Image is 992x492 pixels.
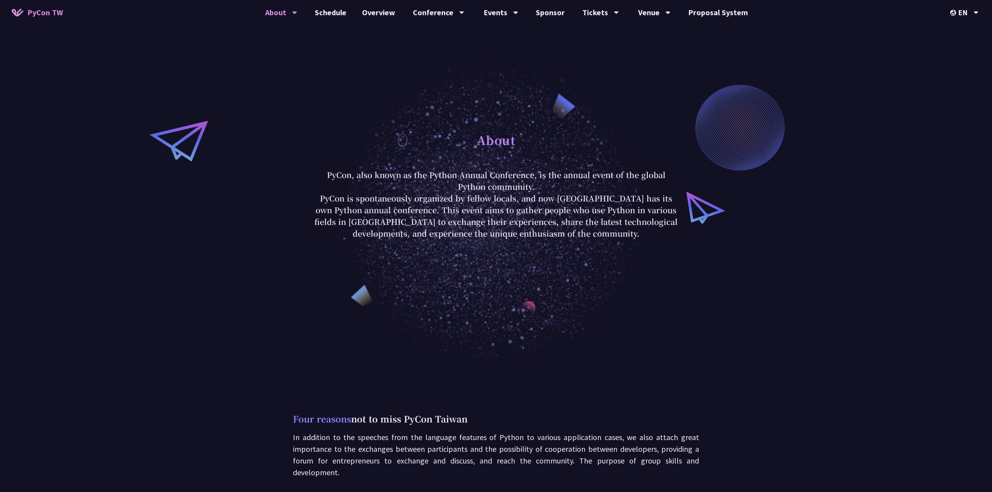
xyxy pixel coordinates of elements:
[293,431,699,478] p: In addition to the speeches from the language features of Python to various application cases, we...
[314,169,678,193] p: PyCon, also known as the Python Annual Conference, is the annual event of the global Python commu...
[314,193,678,239] p: PyCon is spontaneously organized by fellow locals, and now [GEOGRAPHIC_DATA] has its own Python a...
[4,3,71,22] a: PyCon TW
[477,128,516,152] h1: About
[950,10,958,16] img: Locale Icon
[27,7,63,18] span: PyCon TW
[293,412,351,425] span: Four reasons
[12,9,23,16] img: Home icon of PyCon TW 2025
[293,412,699,426] p: not to miss PyCon Taiwan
